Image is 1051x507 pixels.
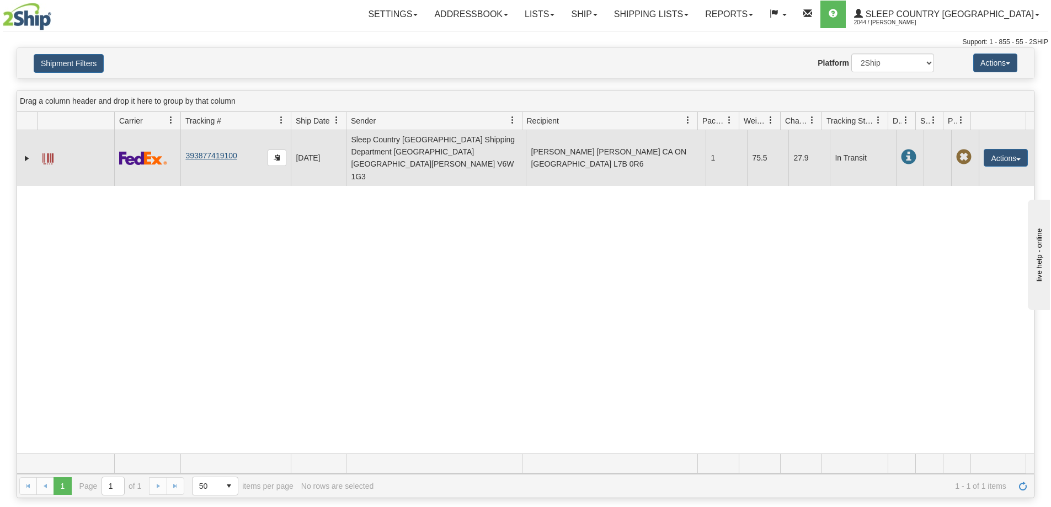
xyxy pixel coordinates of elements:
td: 27.9 [788,130,830,186]
button: Actions [984,149,1028,167]
a: Weight filter column settings [761,111,780,130]
a: Sleep Country [GEOGRAPHIC_DATA] 2044 / [PERSON_NAME] [846,1,1048,28]
span: Page of 1 [79,477,142,495]
span: Charge [785,115,808,126]
span: In Transit [901,150,916,165]
a: Expand [22,153,33,164]
button: Copy to clipboard [268,150,286,166]
img: logo2044.jpg [3,3,51,30]
span: Weight [744,115,767,126]
td: 1 [706,130,747,186]
td: [DATE] [291,130,346,186]
span: Ship Date [296,115,329,126]
span: select [220,477,238,495]
span: Sleep Country [GEOGRAPHIC_DATA] [863,9,1034,19]
span: Packages [702,115,725,126]
span: Page sizes drop down [192,477,238,495]
td: Sleep Country [GEOGRAPHIC_DATA] Shipping Department [GEOGRAPHIC_DATA] [GEOGRAPHIC_DATA][PERSON_NA... [346,130,526,186]
span: Delivery Status [893,115,902,126]
a: Addressbook [426,1,516,28]
span: Shipment Issues [920,115,930,126]
a: Delivery Status filter column settings [897,111,915,130]
iframe: chat widget [1026,197,1050,309]
a: Shipment Issues filter column settings [924,111,943,130]
span: Pickup Not Assigned [956,150,972,165]
div: live help - online [8,9,102,18]
span: 50 [199,481,214,492]
td: [PERSON_NAME] [PERSON_NAME] CA ON [GEOGRAPHIC_DATA] L7B 0R6 [526,130,706,186]
a: Lists [516,1,563,28]
a: Charge filter column settings [803,111,821,130]
span: items per page [192,477,294,495]
div: Support: 1 - 855 - 55 - 2SHIP [3,38,1048,47]
span: Pickup Status [948,115,957,126]
span: Tracking # [185,115,221,126]
span: Page 1 [54,477,71,495]
label: Platform [818,57,849,68]
a: Reports [697,1,761,28]
a: Ship Date filter column settings [327,111,346,130]
input: Page 1 [102,477,124,495]
a: Tracking Status filter column settings [869,111,888,130]
a: Refresh [1014,477,1032,495]
a: Packages filter column settings [720,111,739,130]
a: Shipping lists [606,1,697,28]
span: Tracking Status [826,115,874,126]
a: Ship [563,1,605,28]
td: In Transit [830,130,896,186]
img: 2 - FedEx Express® [119,151,167,165]
button: Actions [973,54,1017,72]
div: grid grouping header [17,90,1034,112]
span: Recipient [527,115,559,126]
a: Settings [360,1,426,28]
a: Sender filter column settings [503,111,522,130]
a: Tracking # filter column settings [272,111,291,130]
span: 2044 / [PERSON_NAME] [854,17,937,28]
span: Carrier [119,115,143,126]
div: No rows are selected [301,482,374,490]
a: Recipient filter column settings [679,111,697,130]
button: Shipment Filters [34,54,104,73]
a: 393877419100 [185,151,237,160]
span: 1 - 1 of 1 items [381,482,1006,490]
td: 75.5 [747,130,788,186]
span: Sender [351,115,376,126]
a: Carrier filter column settings [162,111,180,130]
a: Label [42,148,54,166]
a: Pickup Status filter column settings [952,111,970,130]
